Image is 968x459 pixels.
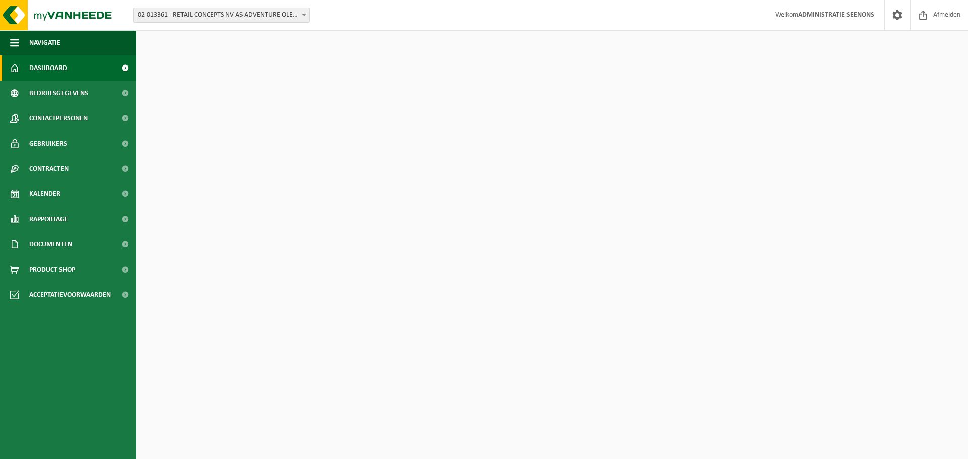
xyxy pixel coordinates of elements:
[798,11,874,19] strong: ADMINISTRATIE SEENONS
[29,282,111,307] span: Acceptatievoorwaarden
[29,106,88,131] span: Contactpersonen
[29,232,72,257] span: Documenten
[29,181,60,207] span: Kalender
[29,257,75,282] span: Product Shop
[133,8,310,23] span: 02-013361 - RETAIL CONCEPTS NV-AS ADVENTURE OLEN - OLEN
[29,207,68,232] span: Rapportage
[134,8,309,22] span: 02-013361 - RETAIL CONCEPTS NV-AS ADVENTURE OLEN - OLEN
[29,30,60,55] span: Navigatie
[29,81,88,106] span: Bedrijfsgegevens
[29,131,67,156] span: Gebruikers
[29,55,67,81] span: Dashboard
[29,156,69,181] span: Contracten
